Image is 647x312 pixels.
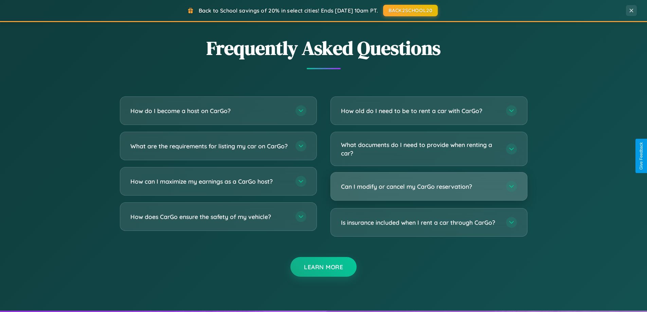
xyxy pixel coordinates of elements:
button: BACK2SCHOOL20 [383,5,438,16]
h3: How can I maximize my earnings as a CarGo host? [130,177,289,186]
h3: How does CarGo ensure the safety of my vehicle? [130,213,289,221]
h3: How do I become a host on CarGo? [130,107,289,115]
h3: What are the requirements for listing my car on CarGo? [130,142,289,150]
span: Back to School savings of 20% in select cities! Ends [DATE] 10am PT. [199,7,378,14]
button: Learn More [290,257,357,277]
h3: How old do I need to be to rent a car with CarGo? [341,107,499,115]
h2: Frequently Asked Questions [120,35,527,61]
div: Give Feedback [639,142,644,170]
h3: Is insurance included when I rent a car through CarGo? [341,218,499,227]
h3: What documents do I need to provide when renting a car? [341,141,499,157]
h3: Can I modify or cancel my CarGo reservation? [341,182,499,191]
